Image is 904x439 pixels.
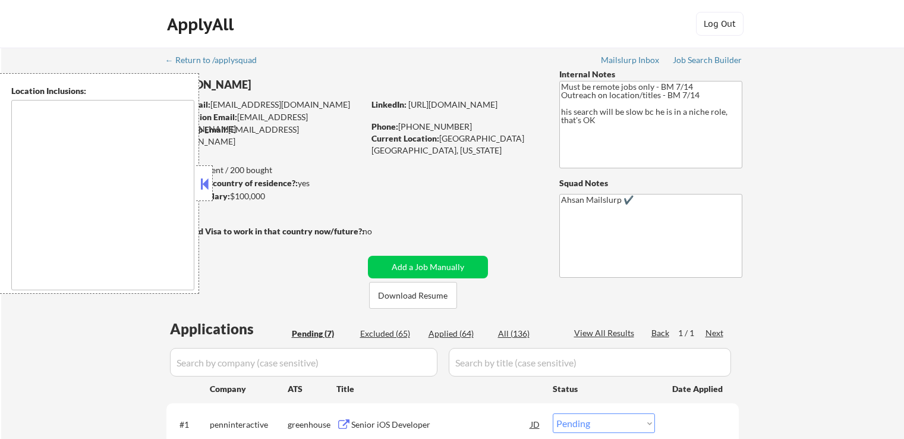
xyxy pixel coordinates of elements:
[167,14,237,35] div: ApplyAll
[165,56,268,64] div: ← Return to /applysquad
[288,383,336,395] div: ATS
[336,383,541,395] div: Title
[449,348,731,377] input: Search by title (case sensitive)
[166,226,364,236] strong: Will need Visa to work in that country now/future?:
[165,55,268,67] a: ← Return to /applysquad
[166,178,298,188] strong: Can work in country of residence?:
[574,327,638,339] div: View All Results
[210,383,288,395] div: Company
[179,419,200,431] div: #1
[167,99,364,111] div: [EMAIL_ADDRESS][DOMAIN_NAME]
[351,419,531,431] div: Senior iOS Developer
[371,133,439,143] strong: Current Location:
[360,328,420,340] div: Excluded (65)
[408,99,497,109] a: [URL][DOMAIN_NAME]
[170,322,288,336] div: Applications
[673,55,742,67] a: Job Search Builder
[559,68,742,80] div: Internal Notes
[371,121,398,131] strong: Phone:
[210,419,288,431] div: penninteractive
[363,225,396,237] div: no
[292,328,351,340] div: Pending (7)
[672,383,725,395] div: Date Applied
[498,328,557,340] div: All (136)
[705,327,725,339] div: Next
[167,111,364,134] div: [EMAIL_ADDRESS][DOMAIN_NAME]
[559,177,742,189] div: Squad Notes
[369,282,457,309] button: Download Resume
[371,121,540,133] div: [PHONE_NUMBER]
[651,327,670,339] div: Back
[530,413,541,435] div: JD
[553,378,655,399] div: Status
[166,190,364,202] div: $100,000
[166,164,364,176] div: 64 sent / 200 bought
[166,77,411,92] div: [PERSON_NAME]
[696,12,744,36] button: Log Out
[371,99,407,109] strong: LinkedIn:
[429,328,488,340] div: Applied (64)
[166,124,364,147] div: [EMAIL_ADDRESS][DOMAIN_NAME]
[601,55,660,67] a: Mailslurp Inbox
[601,56,660,64] div: Mailslurp Inbox
[368,256,488,278] button: Add a Job Manually
[678,327,705,339] div: 1 / 1
[371,133,540,156] div: [GEOGRAPHIC_DATA] [GEOGRAPHIC_DATA], [US_STATE]
[170,348,437,377] input: Search by company (case sensitive)
[166,177,360,189] div: yes
[288,419,336,431] div: greenhouse
[11,85,194,97] div: Location Inclusions:
[673,56,742,64] div: Job Search Builder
